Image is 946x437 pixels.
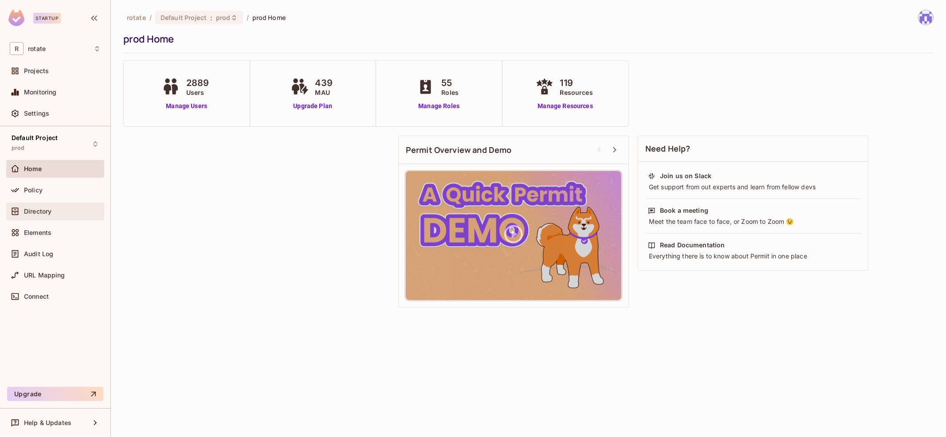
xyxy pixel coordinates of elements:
[24,250,53,258] span: Audit Log
[24,208,51,215] span: Directory
[127,13,146,22] span: the active workspace
[315,76,333,90] span: 439
[24,419,71,426] span: Help & Updates
[186,88,209,97] span: Users
[415,101,463,111] a: Manage Roles
[252,13,286,22] span: prod Home
[24,229,51,236] span: Elements
[645,143,691,154] span: Need Help?
[8,10,24,26] img: SReyMgAAAABJRU5ErkJggg==
[441,88,459,97] span: Roles
[12,144,25,152] span: prod
[7,387,103,401] button: Upgrade
[406,144,512,156] span: Permit Overview and Demo
[315,88,333,97] span: MAU
[648,217,858,226] div: Meet the team face to face, or Zoom to Zoom 😉
[24,272,65,279] span: URL Mapping
[24,187,43,194] span: Policy
[210,14,213,21] span: :
[534,101,597,111] a: Manage Resources
[24,110,49,117] span: Settings
[216,13,231,22] span: prod
[247,13,249,22] li: /
[560,76,593,90] span: 119
[160,101,214,111] a: Manage Users
[24,293,49,300] span: Connect
[24,165,42,172] span: Home
[33,13,61,23] div: Startup
[123,32,929,46] div: prod Home
[289,101,337,111] a: Upgrade Plan
[149,13,152,22] li: /
[186,76,209,90] span: 2889
[648,183,858,191] div: Get support from out experts and learn from fellow devs
[24,67,49,74] span: Projects
[919,10,933,25] img: yoongjia@letsrotate.com
[660,241,725,250] div: Read Documentation
[441,76,459,90] span: 55
[648,252,858,261] div: Everything there is to know about Permit in one place
[10,42,24,55] span: R
[28,45,46,52] span: Workspace: rotate
[560,88,593,97] span: Resources
[24,89,57,96] span: Monitoring
[12,134,58,141] span: Default Project
[660,172,711,180] div: Join us on Slack
[660,206,708,215] div: Book a meeting
[161,13,207,22] span: Default Project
